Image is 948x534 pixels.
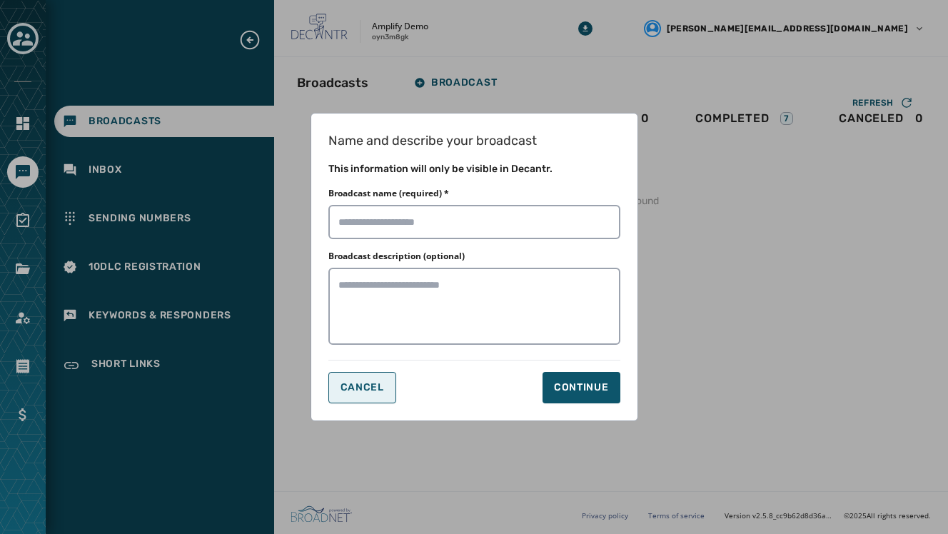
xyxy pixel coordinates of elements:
[554,381,609,395] div: Continue
[341,382,384,393] span: Cancel
[328,162,620,176] h2: This information will only be visible in Decantr.
[328,131,620,151] h1: Name and describe your broadcast
[328,372,396,403] button: Cancel
[328,251,465,262] label: Broadcast description (optional)
[328,188,449,199] label: Broadcast name (required) *
[543,372,620,403] button: Continue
